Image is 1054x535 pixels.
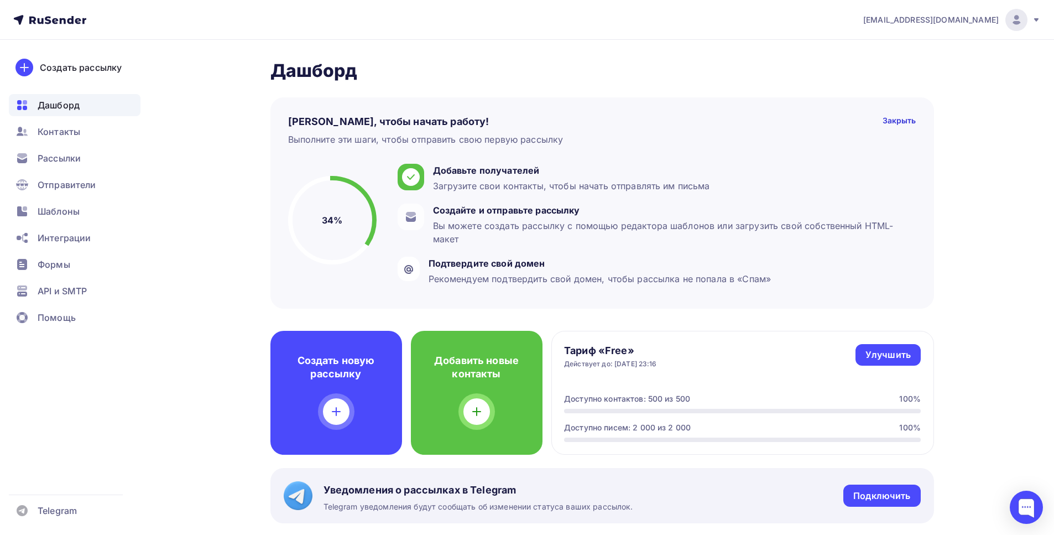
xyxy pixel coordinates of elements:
[38,125,80,138] span: Контакты
[9,94,140,116] a: Дашборд
[433,164,710,177] div: Добавьте получателей
[38,504,77,517] span: Telegram
[9,121,140,143] a: Контакты
[9,253,140,276] a: Формы
[865,349,911,361] div: Улучшить
[38,98,80,112] span: Дашборд
[883,115,916,128] div: Закрыть
[288,133,563,146] div: Выполните эти шаги, чтобы отправить свою первую рассылку
[38,152,81,165] span: Рассылки
[9,147,140,169] a: Рассылки
[564,344,657,357] h4: Тариф «Free»
[323,501,633,512] span: Telegram уведомления будут сообщать об изменении статуса ваших рассылок.
[429,272,771,285] div: Рекомендуем подтвердить свой домен, чтобы рассылка не попала в «Спам»
[9,174,140,196] a: Отправители
[288,354,384,381] h4: Создать новую рассылку
[564,393,690,404] div: Доступно контактов: 500 из 500
[288,115,489,128] h4: [PERSON_NAME], чтобы начать работу!
[38,311,76,324] span: Помощь
[433,204,911,217] div: Создайте и отправьте рассылку
[429,257,771,270] div: Подтвердите свой домен
[564,422,691,433] div: Доступно писем: 2 000 из 2 000
[853,490,910,502] div: Подключить
[899,422,921,433] div: 100%
[270,60,934,82] h2: Дашборд
[863,9,1041,31] a: [EMAIL_ADDRESS][DOMAIN_NAME]
[9,200,140,222] a: Шаблоны
[38,178,96,191] span: Отправители
[38,231,91,245] span: Интеграции
[38,284,87,298] span: API и SMTP
[433,179,710,193] div: Загрузите свои контакты, чтобы начать отправлять им письма
[863,14,999,25] span: [EMAIL_ADDRESS][DOMAIN_NAME]
[322,214,342,227] h5: 34%
[38,258,70,271] span: Формы
[429,354,525,381] h4: Добавить новые контакты
[899,393,921,404] div: 100%
[564,360,657,368] div: Действует до: [DATE] 23:16
[433,219,911,246] div: Вы можете создать рассылку с помощью редактора шаблонов или загрузить свой собственный HTML-макет
[38,205,80,218] span: Шаблоны
[323,484,633,497] span: Уведомления о рассылках в Telegram
[40,61,122,74] div: Создать рассылку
